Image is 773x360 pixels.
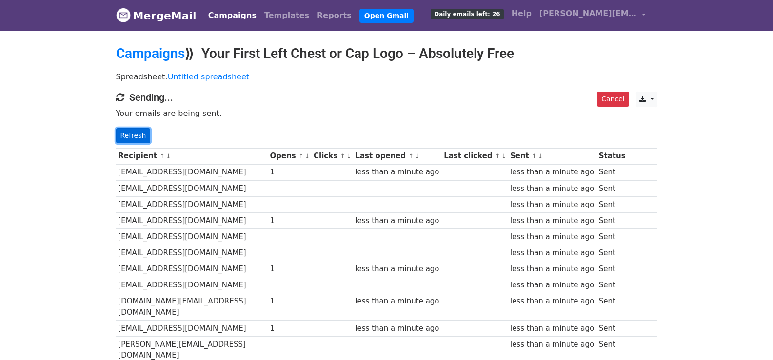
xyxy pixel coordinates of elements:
[596,212,628,228] td: Sent
[353,148,442,164] th: Last opened
[355,264,439,275] div: less than a minute ago
[270,264,309,275] div: 1
[116,128,151,143] a: Refresh
[116,45,185,61] a: Campaigns
[532,152,537,160] a: ↑
[359,9,414,23] a: Open Gmail
[510,296,594,307] div: less than a minute ago
[270,215,309,227] div: 1
[510,323,594,334] div: less than a minute ago
[166,152,171,160] a: ↓
[204,6,260,25] a: Campaigns
[168,72,249,81] a: Untitled spreadsheet
[116,8,131,22] img: MergeMail logo
[441,148,508,164] th: Last clicked
[116,261,268,277] td: [EMAIL_ADDRESS][DOMAIN_NAME]
[116,245,268,261] td: [EMAIL_ADDRESS][DOMAIN_NAME]
[495,152,500,160] a: ↑
[538,152,543,160] a: ↓
[305,152,310,160] a: ↓
[510,264,594,275] div: less than a minute ago
[508,4,535,23] a: Help
[427,4,507,23] a: Daily emails left: 26
[270,167,309,178] div: 1
[116,164,268,180] td: [EMAIL_ADDRESS][DOMAIN_NAME]
[260,6,313,25] a: Templates
[596,196,628,212] td: Sent
[313,6,356,25] a: Reports
[311,148,353,164] th: Clicks
[355,167,439,178] div: less than a minute ago
[116,108,657,118] p: Your emails are being sent.
[501,152,507,160] a: ↓
[116,72,657,82] p: Spreadsheet:
[340,152,345,160] a: ↑
[510,183,594,194] div: less than a minute ago
[355,215,439,227] div: less than a minute ago
[116,148,268,164] th: Recipient
[116,180,268,196] td: [EMAIL_ADDRESS][DOMAIN_NAME]
[268,148,312,164] th: Opens
[510,247,594,259] div: less than a minute ago
[596,229,628,245] td: Sent
[596,261,628,277] td: Sent
[508,148,596,164] th: Sent
[431,9,503,19] span: Daily emails left: 26
[596,321,628,337] td: Sent
[298,152,304,160] a: ↑
[510,280,594,291] div: less than a minute ago
[510,199,594,210] div: less than a minute ago
[355,296,439,307] div: less than a minute ago
[596,277,628,293] td: Sent
[415,152,420,160] a: ↓
[116,45,657,62] h2: ⟫ Your First Left Chest or Cap Logo – Absolutely Free
[596,180,628,196] td: Sent
[535,4,650,27] a: [PERSON_NAME][EMAIL_ADDRESS][DOMAIN_NAME]
[116,5,197,26] a: MergeMail
[596,148,628,164] th: Status
[596,293,628,321] td: Sent
[116,212,268,228] td: [EMAIL_ADDRESS][DOMAIN_NAME]
[510,215,594,227] div: less than a minute ago
[596,245,628,261] td: Sent
[270,323,309,334] div: 1
[510,167,594,178] div: less than a minute ago
[116,229,268,245] td: [EMAIL_ADDRESS][DOMAIN_NAME]
[539,8,637,19] span: [PERSON_NAME][EMAIL_ADDRESS][DOMAIN_NAME]
[116,277,268,293] td: [EMAIL_ADDRESS][DOMAIN_NAME]
[597,92,629,107] a: Cancel
[116,293,268,321] td: [DOMAIN_NAME][EMAIL_ADDRESS][DOMAIN_NAME]
[270,296,309,307] div: 1
[116,92,657,103] h4: Sending...
[510,231,594,243] div: less than a minute ago
[346,152,352,160] a: ↓
[408,152,414,160] a: ↑
[510,339,594,350] div: less than a minute ago
[596,164,628,180] td: Sent
[116,196,268,212] td: [EMAIL_ADDRESS][DOMAIN_NAME]
[355,323,439,334] div: less than a minute ago
[159,152,165,160] a: ↑
[116,321,268,337] td: [EMAIL_ADDRESS][DOMAIN_NAME]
